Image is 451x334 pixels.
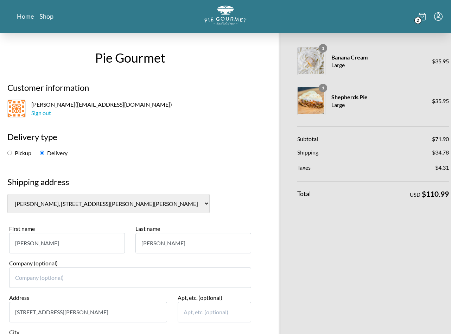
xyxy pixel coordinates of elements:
span: 2 [414,17,421,24]
img: Banana Cream [298,48,324,74]
span: 1 [319,44,327,52]
label: First name [9,225,35,232]
img: logo [204,6,247,25]
input: Company (optional) [9,267,251,288]
h2: Customer information [7,81,253,100]
label: Address [9,294,29,301]
h1: Pie Gourmet [2,48,258,67]
label: Last name [135,225,160,232]
a: Home [17,12,34,20]
input: First name [9,233,125,253]
input: Last name [135,233,251,253]
h3: Shipping address [7,176,253,194]
span: 1 [319,84,327,92]
input: Address [9,302,167,322]
label: Delivery [40,150,68,156]
input: Pickup [7,151,12,155]
input: Delivery [40,151,44,155]
span: [PERSON_NAME] ( [EMAIL_ADDRESS][DOMAIN_NAME] ) [31,100,172,117]
button: Menu [434,12,443,21]
a: Shop [39,12,53,20]
h2: Delivery type [7,131,253,149]
a: Logo [204,6,247,27]
a: Sign out [31,109,51,116]
input: Apt, etc. (optional) [178,302,251,322]
label: Pickup [7,150,31,156]
label: Apt, etc. (optional) [178,294,222,301]
label: Company (optional) [9,260,58,266]
img: Shepherds Pie [298,87,324,114]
